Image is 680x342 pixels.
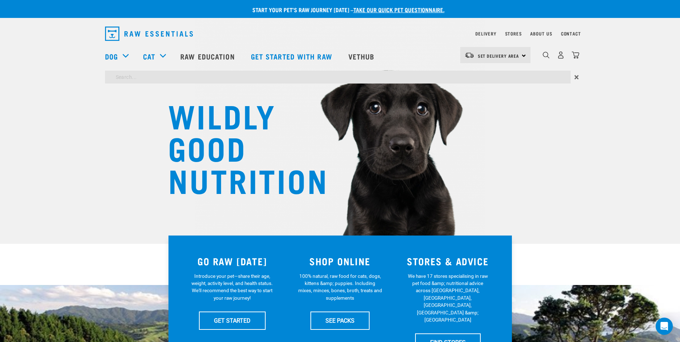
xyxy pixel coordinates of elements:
[398,256,498,267] h3: STORES & ADVICE
[465,52,474,58] img: van-moving.png
[290,256,390,267] h3: SHOP ONLINE
[656,318,673,335] div: Open Intercom Messenger
[572,51,579,59] img: home-icon@2x.png
[105,51,118,62] a: Dog
[199,312,266,329] a: GET STARTED
[557,51,565,59] img: user.png
[105,27,193,41] img: Raw Essentials Logo
[183,256,282,267] h3: GO RAW [DATE]
[475,32,496,35] a: Delivery
[143,51,155,62] a: Cat
[353,8,444,11] a: take our quick pet questionnaire.
[99,24,581,44] nav: dropdown navigation
[543,52,550,58] img: home-icon-1@2x.png
[530,32,552,35] a: About Us
[190,272,274,302] p: Introduce your pet—share their age, weight, activity level, and health status. We'll recommend th...
[574,71,579,84] span: ×
[505,32,522,35] a: Stores
[298,272,382,302] p: 100% natural, raw food for cats, dogs, kittens &amp; puppies. Including mixes, minces, bones, bro...
[173,42,243,71] a: Raw Education
[561,32,581,35] a: Contact
[406,272,490,324] p: We have 17 stores specialising in raw pet food &amp; nutritional advice across [GEOGRAPHIC_DATA],...
[168,99,312,195] h1: WILDLY GOOD NUTRITION
[105,71,571,84] input: Search...
[478,54,519,57] span: Set Delivery Area
[310,312,370,329] a: SEE PACKS
[341,42,384,71] a: Vethub
[244,42,341,71] a: Get started with Raw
